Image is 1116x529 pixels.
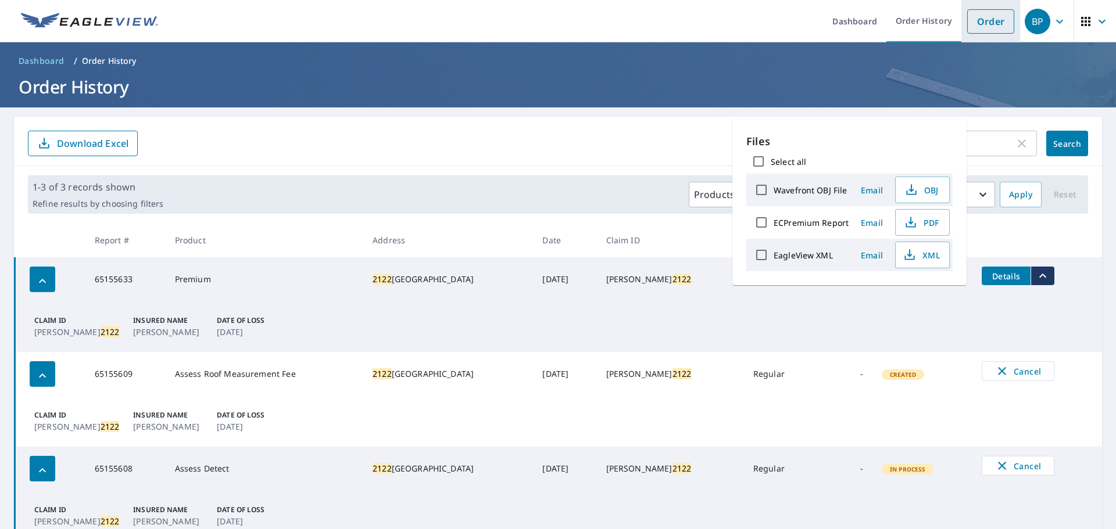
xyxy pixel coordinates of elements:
[14,52,1102,70] nav: breadcrumb
[133,505,203,515] p: Insured Name
[597,447,744,491] td: [PERSON_NAME]
[853,246,890,264] button: Email
[883,465,933,473] span: In Process
[1031,267,1054,285] button: filesDropdownBtn-65155633
[166,447,363,491] td: Assess Detect
[14,75,1102,99] h1: Order History
[21,13,158,30] img: EV Logo
[101,326,120,337] mark: 2122
[133,420,203,433] p: [PERSON_NAME]
[982,456,1054,476] button: Cancel
[166,223,363,257] th: Product
[34,515,119,527] p: [PERSON_NAME]
[1056,138,1079,149] span: Search
[101,421,120,432] mark: 2122
[373,274,392,285] mark: 2122
[533,352,596,396] td: [DATE]
[373,274,524,285] div: [GEOGRAPHIC_DATA]
[85,352,166,396] td: 65155609
[533,447,596,491] td: [DATE]
[533,223,596,257] th: Date
[133,326,203,338] p: [PERSON_NAME]
[895,209,950,236] button: PDF
[34,326,119,338] p: [PERSON_NAME]
[217,515,287,527] p: [DATE]
[746,134,953,149] p: Files
[82,55,137,67] p: Order History
[74,54,77,68] li: /
[1046,131,1088,156] button: Search
[133,315,203,326] p: Insured Name
[815,447,872,491] td: -
[373,463,392,474] mark: 2122
[744,352,816,396] td: Regular
[903,183,940,197] span: OBJ
[989,271,1024,282] span: Details
[689,182,756,207] button: Products
[217,505,287,515] p: Date of Loss
[673,274,692,285] mark: 2122
[33,180,163,194] p: 1-3 of 3 records shown
[858,217,886,228] span: Email
[85,447,166,491] td: 65155608
[85,223,166,257] th: Report #
[982,361,1054,381] button: Cancel
[597,257,744,301] td: [PERSON_NAME]
[774,217,849,228] label: ECPremium Report
[673,463,692,474] mark: 2122
[1000,182,1042,207] button: Apply
[373,368,524,380] div: [GEOGRAPHIC_DATA]
[673,368,692,379] mark: 2122
[217,326,287,338] p: [DATE]
[853,214,890,232] button: Email
[744,447,816,491] td: Regular
[14,52,69,70] a: Dashboard
[694,188,735,201] p: Products
[858,250,886,261] span: Email
[133,410,203,420] p: Insured Name
[101,516,120,527] mark: 2122
[895,177,950,203] button: OBJ
[771,156,806,167] label: Select all
[28,131,138,156] button: Download Excel
[85,257,166,301] td: 65155633
[774,250,833,261] label: EagleView XML
[166,352,363,396] td: Assess Roof Measurement Fee
[774,185,847,196] label: Wavefront OBJ File
[1009,188,1032,202] span: Apply
[858,185,886,196] span: Email
[967,9,1014,34] a: Order
[57,137,128,150] p: Download Excel
[34,505,119,515] p: Claim ID
[982,267,1031,285] button: detailsBtn-65155633
[903,248,940,262] span: XML
[883,370,923,379] span: Created
[815,352,872,396] td: -
[33,199,163,209] p: Refine results by choosing filters
[597,352,744,396] td: [PERSON_NAME]
[133,515,203,527] p: [PERSON_NAME]
[34,410,119,420] p: Claim ID
[903,215,940,229] span: PDF
[994,364,1042,378] span: Cancel
[597,223,744,257] th: Claim ID
[363,223,533,257] th: Address
[533,257,596,301] td: [DATE]
[994,459,1042,473] span: Cancel
[166,257,363,301] td: Premium
[34,420,119,433] p: [PERSON_NAME]
[373,463,524,474] div: [GEOGRAPHIC_DATA]
[34,315,119,326] p: Claim ID
[217,315,287,326] p: Date of Loss
[217,420,287,433] p: [DATE]
[217,410,287,420] p: Date of Loss
[853,181,890,199] button: Email
[19,55,65,67] span: Dashboard
[895,242,950,268] button: XML
[373,368,392,379] mark: 2122
[1025,9,1050,34] div: BP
